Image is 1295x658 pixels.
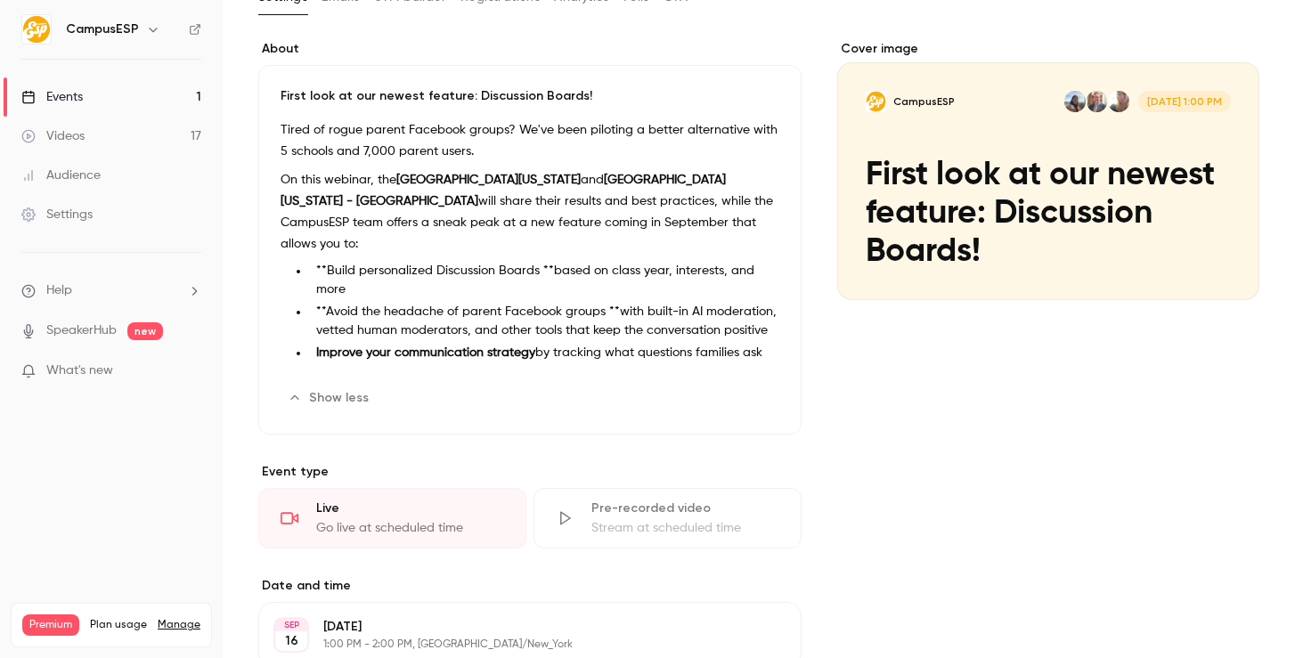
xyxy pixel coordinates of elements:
[22,614,79,636] span: Premium
[281,384,379,412] button: Show less
[316,500,504,517] div: Live
[275,619,307,631] div: SEP
[258,40,802,58] label: About
[281,169,779,255] p: On this webinar, the and will share their results and best practices, while the CampusESP team of...
[281,119,779,162] p: Tired of rogue parent Facebook groups? We've been piloting a better alternative with 5 schools an...
[90,618,147,632] span: Plan usage
[316,519,504,537] div: Go live at scheduled time
[46,361,113,380] span: What's new
[21,127,85,145] div: Videos
[591,519,779,537] div: Stream at scheduled time
[158,618,200,632] a: Manage
[21,281,201,300] li: help-dropdown-opener
[258,577,802,595] label: Date and time
[396,174,581,186] strong: [GEOGRAPHIC_DATA][US_STATE]
[258,488,526,548] div: LiveGo live at scheduled time
[316,346,535,359] strong: Improve your communication strategy
[258,463,802,481] p: Event type
[21,167,101,184] div: Audience
[309,262,779,299] li: **Build personalized Discussion Boards **based on class year, interests, and more
[127,322,163,340] span: new
[837,40,1259,300] section: Cover image
[309,303,779,340] li: **Avoid the headache of parent Facebook groups **with built-in AI moderation, vetted human modera...
[533,488,802,548] div: Pre-recorded videoStream at scheduled time
[22,15,51,44] img: CampusESP
[285,632,298,650] p: 16
[323,618,707,636] p: [DATE]
[309,344,779,362] li: by tracking what questions families ask
[281,87,779,105] p: First look at our newest feature: Discussion Boards!
[323,638,707,652] p: 1:00 PM - 2:00 PM, [GEOGRAPHIC_DATA]/New_York
[46,321,117,340] a: SpeakerHub
[21,88,83,106] div: Events
[591,500,779,517] div: Pre-recorded video
[837,40,1259,58] label: Cover image
[21,206,93,223] div: Settings
[66,20,139,38] h6: CampusESP
[46,281,72,300] span: Help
